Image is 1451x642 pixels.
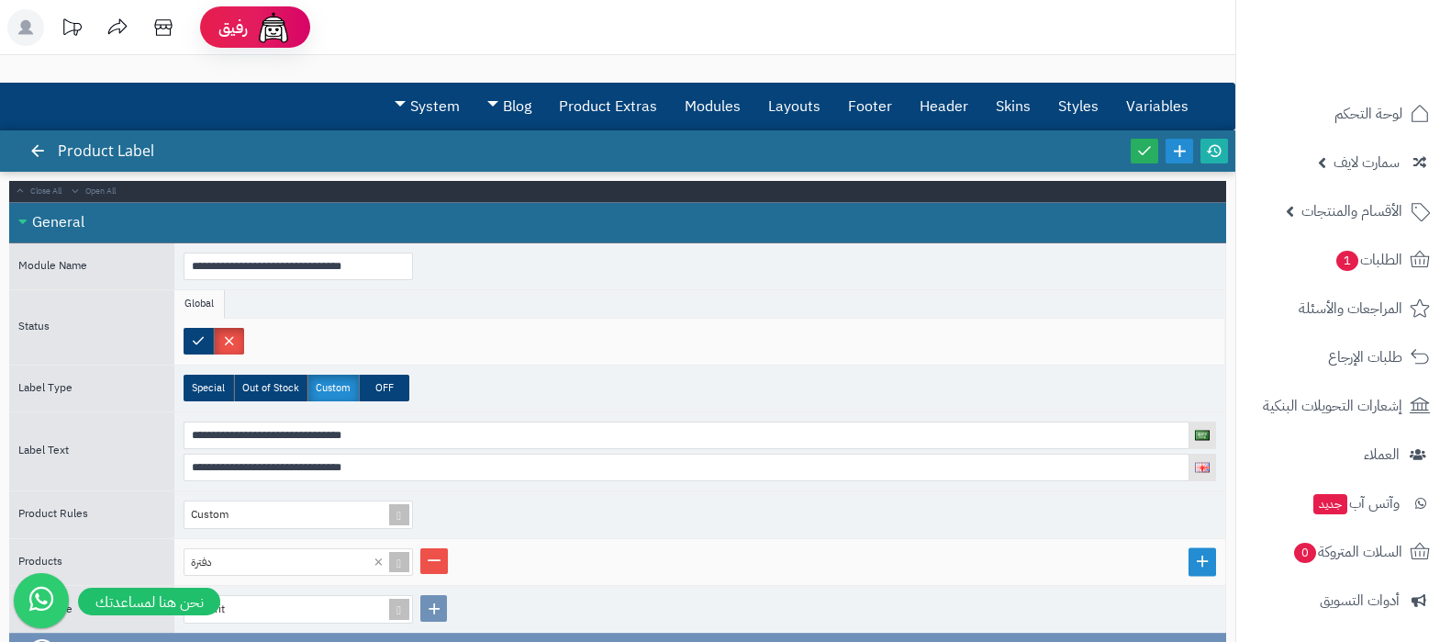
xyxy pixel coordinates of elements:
label: Out of Stock [234,375,307,401]
a: Variables [1112,84,1202,130]
img: English [1195,462,1210,472]
span: جديد [1313,494,1347,514]
span: Custom [191,506,229,523]
a: لوحة التحكم [1247,92,1440,136]
a: المراجعات والأسئلة [1247,287,1440,331]
span: Status [18,318,50,334]
span: أدوات التسويق [1320,588,1400,614]
div: دفترة [184,549,396,576]
a: Modules [671,84,754,130]
span: لوحة التحكم [1334,101,1402,127]
a: Product Extras [545,84,671,130]
span: العملاء [1364,442,1400,467]
span: سمارت لايف [1334,150,1400,175]
span: الطلبات [1334,247,1402,273]
a: Layouts [754,84,834,130]
span: رفيق [218,17,248,39]
a: العملاء [1247,433,1440,477]
span: دفترة [191,554,212,570]
span: طلبات الإرجاع [1328,344,1402,370]
a: وآتس آبجديد [1247,481,1440,525]
a: Header [906,84,982,130]
a: Styles [1044,84,1112,130]
span: Product Rules [18,505,88,522]
img: ai-face.png [255,9,292,46]
a: الطلبات1 [1247,238,1440,282]
a: Open All [64,182,118,201]
a: تحديثات المنصة [49,9,95,51]
img: logo-2.png [1326,47,1434,85]
span: Label Text [18,442,69,458]
a: System [381,84,474,130]
span: وآتس آب [1311,490,1400,516]
a: طلبات الإرجاع [1247,335,1440,379]
a: Footer [834,84,906,130]
span: Label Type [18,379,73,396]
span: Clear value [371,549,386,576]
li: Global [174,290,225,318]
span: إشعارات التحويلات البنكية [1263,393,1402,419]
label: Special [184,375,234,401]
a: Blog [474,84,545,130]
span: Module Name [18,257,87,274]
a: أدوات التسويق [1247,579,1440,623]
a: السلات المتروكة0 [1247,530,1440,574]
span: 0 [1294,543,1316,563]
img: العربية [1195,430,1210,440]
span: × [374,553,384,569]
label: OFF [359,375,409,401]
span: السلات المتروكة [1292,539,1402,565]
a: Close All [9,182,64,201]
span: 1 [1336,251,1358,271]
div: General [9,202,1226,243]
a: Skins [982,84,1044,130]
a: إشعارات التحويلات البنكية [1247,384,1440,428]
label: Custom [307,375,359,401]
span: Products [18,553,62,569]
span: المراجعات والأسئلة [1299,296,1402,321]
div: Product Label [33,130,173,172]
span: الأقسام والمنتجات [1301,198,1402,224]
